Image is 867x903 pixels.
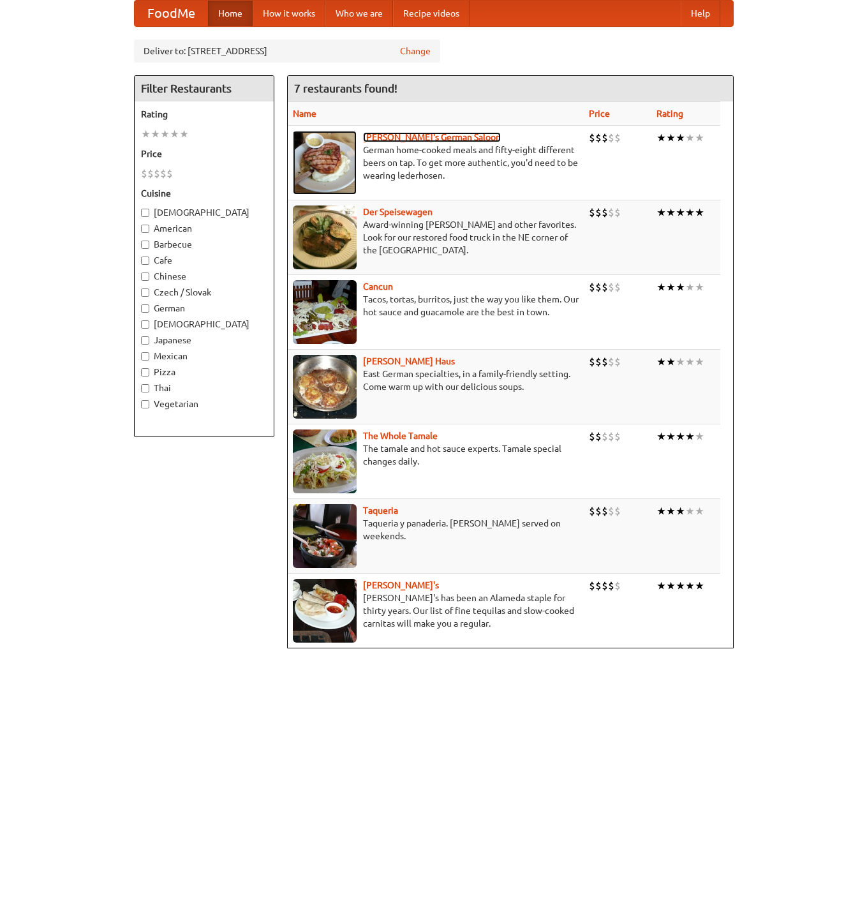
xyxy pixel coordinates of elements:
[141,398,267,410] label: Vegetarian
[141,382,267,394] label: Thai
[147,167,154,181] li: $
[141,222,267,235] label: American
[363,356,455,366] b: [PERSON_NAME] Haus
[294,82,397,94] ng-pluralize: 7 restaurants found!
[141,257,149,265] input: Cafe
[614,355,621,369] li: $
[160,167,167,181] li: $
[676,131,685,145] li: ★
[589,131,595,145] li: $
[293,144,579,182] p: German home-cooked meals and fifty-eight different beers on tap. To get more authentic, you'd nee...
[293,517,579,542] p: Taqueria y panaderia. [PERSON_NAME] served on weekends.
[589,280,595,294] li: $
[141,318,267,331] label: [DEMOGRAPHIC_DATA]
[363,207,433,217] a: Der Speisewagen
[363,505,398,516] a: Taqueria
[141,272,149,281] input: Chinese
[602,355,608,369] li: $
[676,504,685,518] li: ★
[695,504,704,518] li: ★
[685,504,695,518] li: ★
[602,205,608,220] li: $
[595,205,602,220] li: $
[135,76,274,101] h4: Filter Restaurants
[363,132,501,142] b: [PERSON_NAME]'s German Saloon
[293,429,357,493] img: wholetamale.jpg
[676,205,685,220] li: ★
[134,40,440,63] div: Deliver to: [STREET_ADDRESS]
[595,355,602,369] li: $
[695,205,704,220] li: ★
[608,429,614,444] li: $
[666,280,676,294] li: ★
[141,167,147,181] li: $
[141,127,151,141] li: ★
[363,281,393,292] a: Cancun
[595,429,602,444] li: $
[614,429,621,444] li: $
[685,355,695,369] li: ★
[167,167,173,181] li: $
[656,131,666,145] li: ★
[151,127,160,141] li: ★
[393,1,470,26] a: Recipe videos
[656,355,666,369] li: ★
[141,336,149,345] input: Japanese
[141,334,267,347] label: Japanese
[141,288,149,297] input: Czech / Slovak
[608,205,614,220] li: $
[253,1,325,26] a: How it works
[676,280,685,294] li: ★
[589,205,595,220] li: $
[589,108,610,119] a: Price
[141,270,267,283] label: Chinese
[589,355,595,369] li: $
[154,167,160,181] li: $
[608,280,614,294] li: $
[141,286,267,299] label: Czech / Slovak
[608,131,614,145] li: $
[589,429,595,444] li: $
[141,384,149,392] input: Thai
[614,579,621,593] li: $
[685,429,695,444] li: ★
[141,304,149,313] input: German
[602,429,608,444] li: $
[685,280,695,294] li: ★
[141,209,149,217] input: [DEMOGRAPHIC_DATA]
[666,205,676,220] li: ★
[656,429,666,444] li: ★
[602,579,608,593] li: $
[141,254,267,267] label: Cafe
[141,302,267,315] label: German
[608,504,614,518] li: $
[141,225,149,233] input: American
[141,187,267,200] h5: Cuisine
[141,368,149,377] input: Pizza
[614,504,621,518] li: $
[695,579,704,593] li: ★
[293,205,357,269] img: speisewagen.jpg
[656,504,666,518] li: ★
[676,579,685,593] li: ★
[363,580,439,590] a: [PERSON_NAME]'s
[666,355,676,369] li: ★
[656,579,666,593] li: ★
[363,431,438,441] a: The Whole Tamale
[293,579,357,643] img: pedros.jpg
[685,205,695,220] li: ★
[141,350,267,362] label: Mexican
[293,504,357,568] img: taqueria.jpg
[208,1,253,26] a: Home
[170,127,179,141] li: ★
[293,280,357,344] img: cancun.jpg
[141,366,267,378] label: Pizza
[695,429,704,444] li: ★
[595,579,602,593] li: $
[656,205,666,220] li: ★
[602,280,608,294] li: $
[602,131,608,145] li: $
